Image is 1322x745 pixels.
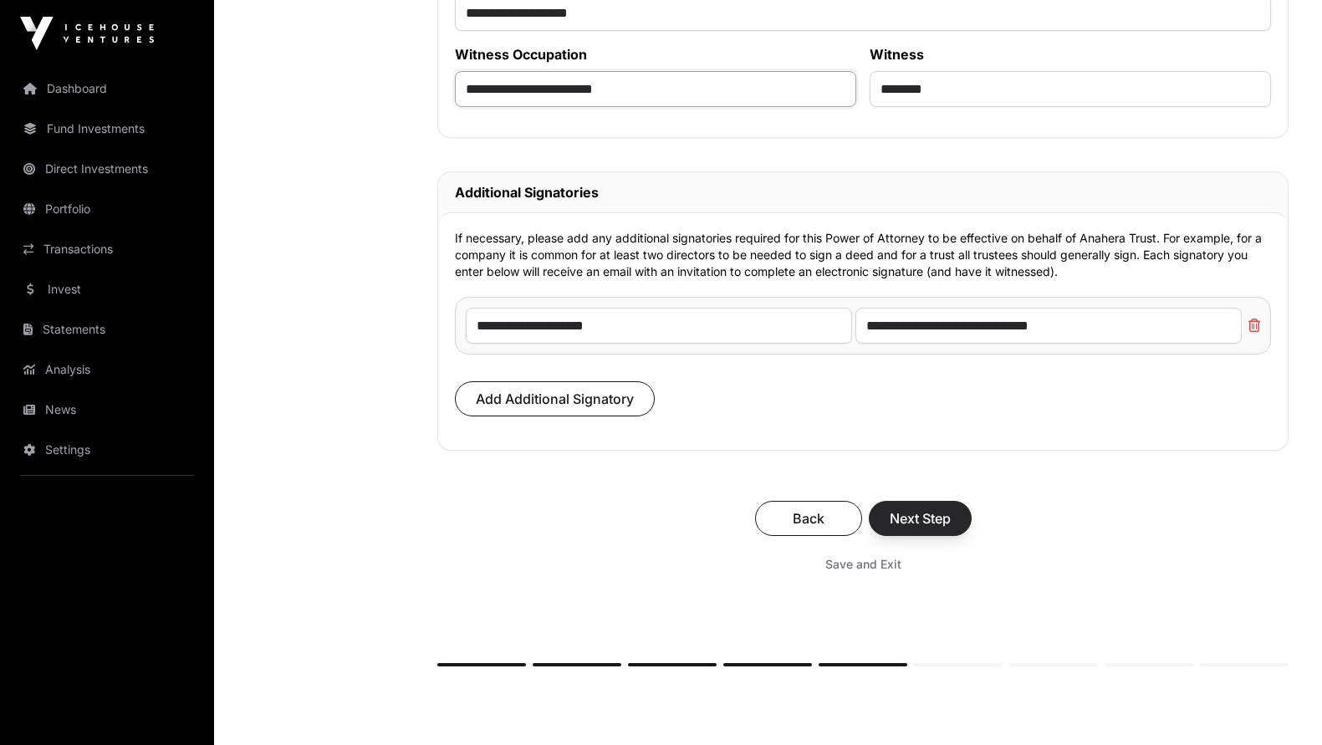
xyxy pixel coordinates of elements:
[455,381,655,416] button: Add Additional Signatory
[455,182,1271,202] h2: Additional Signatories
[805,549,921,579] button: Save and Exit
[13,431,201,468] a: Settings
[13,110,201,147] a: Fund Investments
[13,391,201,428] a: News
[13,191,201,227] a: Portfolio
[13,351,201,388] a: Analysis
[13,271,201,308] a: Invest
[13,151,201,187] a: Direct Investments
[13,70,201,107] a: Dashboard
[825,556,901,573] span: Save and Exit
[20,17,154,50] img: Icehouse Ventures Logo
[755,501,862,536] button: Back
[890,508,951,528] span: Next Step
[1238,665,1322,745] iframe: Chat Widget
[13,231,201,268] a: Transactions
[455,44,856,64] label: Witness Occupation
[455,230,1271,280] p: If necessary, please add any additional signatories required for this Power of Attorney to be eff...
[869,501,972,536] button: Next Step
[776,508,841,528] span: Back
[476,389,634,409] span: Add Additional Signatory
[13,311,201,348] a: Statements
[870,44,1271,64] label: Witness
